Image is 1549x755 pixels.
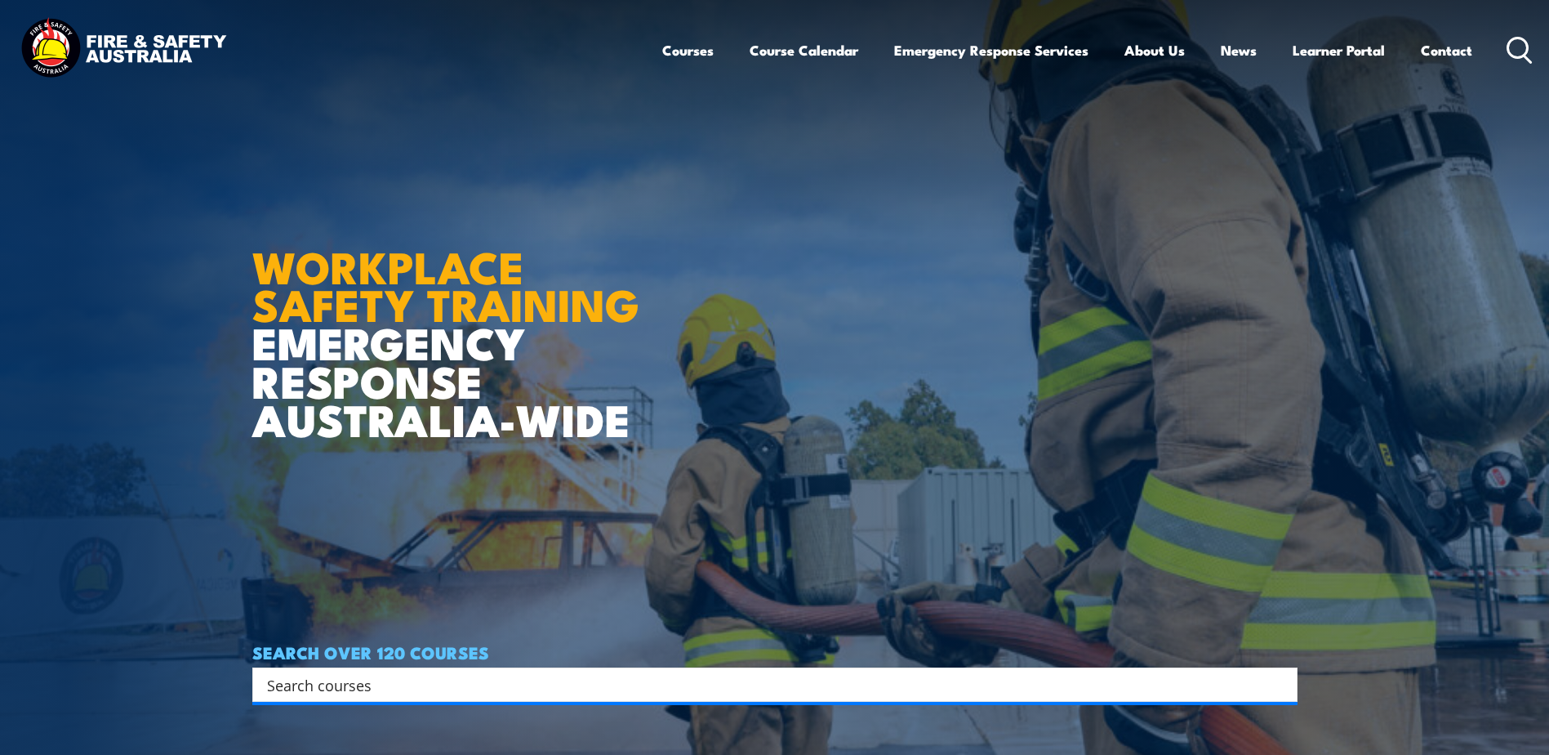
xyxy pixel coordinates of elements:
a: Courses [662,29,714,72]
a: About Us [1124,29,1185,72]
a: Course Calendar [750,29,858,72]
form: Search form [270,673,1265,696]
strong: WORKPLACE SAFETY TRAINING [252,231,639,337]
a: Emergency Response Services [894,29,1088,72]
a: News [1221,29,1257,72]
input: Search input [267,672,1262,697]
a: Contact [1421,29,1472,72]
a: Learner Portal [1293,29,1385,72]
h1: EMERGENCY RESPONSE AUSTRALIA-WIDE [252,206,652,438]
h4: SEARCH OVER 120 COURSES [252,643,1298,661]
button: Search magnifier button [1269,673,1292,696]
